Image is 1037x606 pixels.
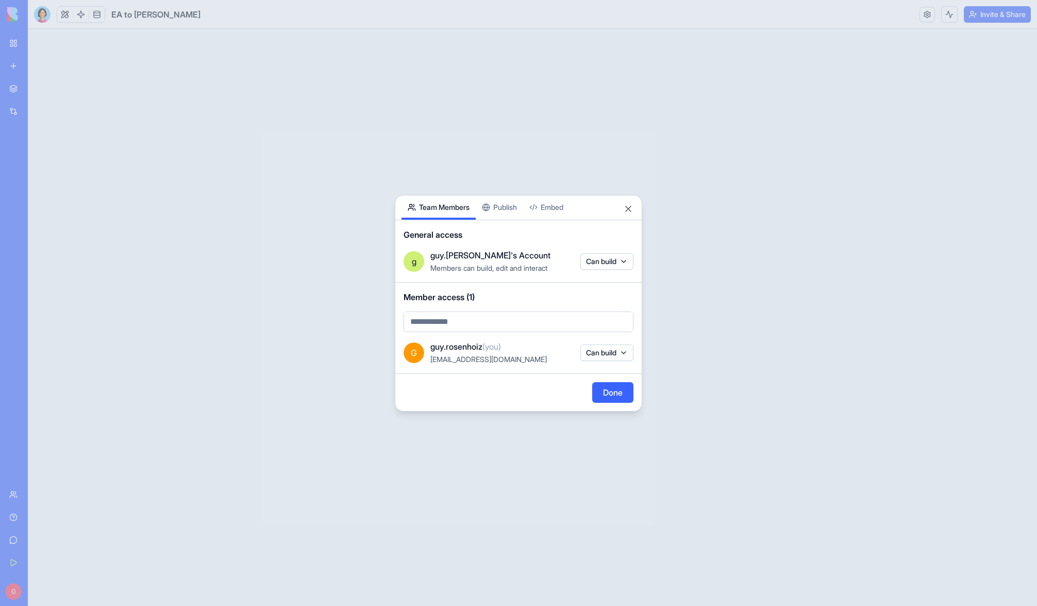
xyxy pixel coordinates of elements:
span: Member access (1) [404,291,633,303]
button: Team Members [402,195,476,220]
button: Done [592,382,633,403]
span: g [412,255,416,268]
button: Publish [476,195,523,220]
span: General access [404,228,633,241]
button: Can build [580,253,633,270]
button: Close [623,204,633,214]
span: [EMAIL_ADDRESS][DOMAIN_NAME] [430,355,547,364]
span: (you) [482,341,501,352]
button: Can build [580,345,633,361]
span: guy.[PERSON_NAME]'s Account [430,249,550,261]
span: guy.rosenhoiz [430,340,501,353]
button: Embed [523,195,570,220]
span: G [404,342,424,363]
span: Members can build, edit and interact [430,264,547,272]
